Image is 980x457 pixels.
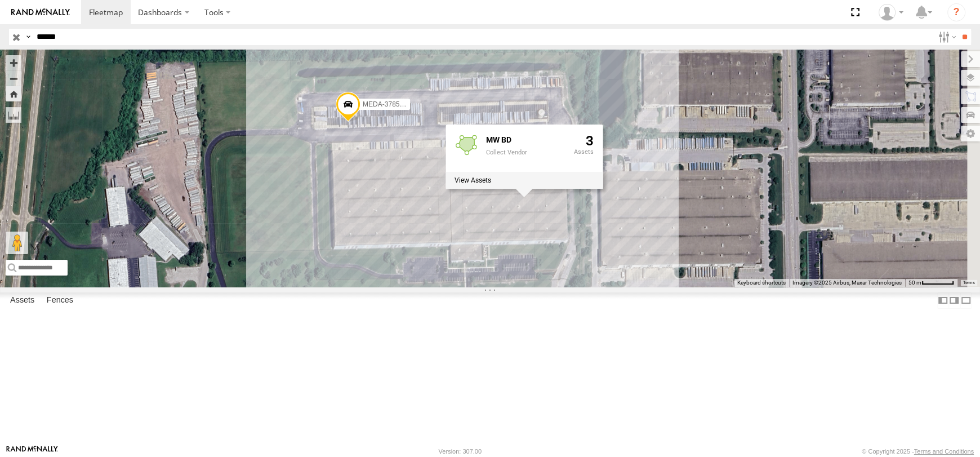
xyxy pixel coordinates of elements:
label: View assets associated with this fence [455,177,491,185]
div: 3 [574,134,594,170]
button: Drag Pegman onto the map to open Street View [6,232,28,254]
span: 50 m [908,279,921,286]
div: Fence Name - MW BD [486,136,565,145]
button: Zoom in [6,55,21,70]
label: Hide Summary Table [960,292,972,309]
label: Dock Summary Table to the Left [937,292,948,309]
div: © Copyright 2025 - [862,448,974,455]
a: Terms and Conditions [914,448,974,455]
label: Assets [5,293,40,309]
div: Marcos Avelar [875,4,907,21]
span: MEDA-378576-Swing [363,100,427,108]
button: Zoom out [6,70,21,86]
label: Search Filter Options [934,29,958,45]
label: Search Query [24,29,33,45]
div: Collect Vendor [486,149,565,156]
label: Measure [6,107,21,123]
div: Version: 307.00 [439,448,482,455]
button: Map Scale: 50 m per 54 pixels [905,279,957,287]
button: Keyboard shortcuts [737,279,786,287]
label: Fences [41,293,79,309]
a: Visit our Website [6,446,58,457]
button: Zoom Home [6,86,21,101]
img: rand-logo.svg [11,8,70,16]
span: Imagery ©2025 Airbus, Maxar Technologies [792,279,902,286]
label: Map Settings [961,126,980,141]
i: ? [947,3,965,21]
a: Terms (opens in new tab) [963,280,975,285]
label: Dock Summary Table to the Right [948,292,960,309]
